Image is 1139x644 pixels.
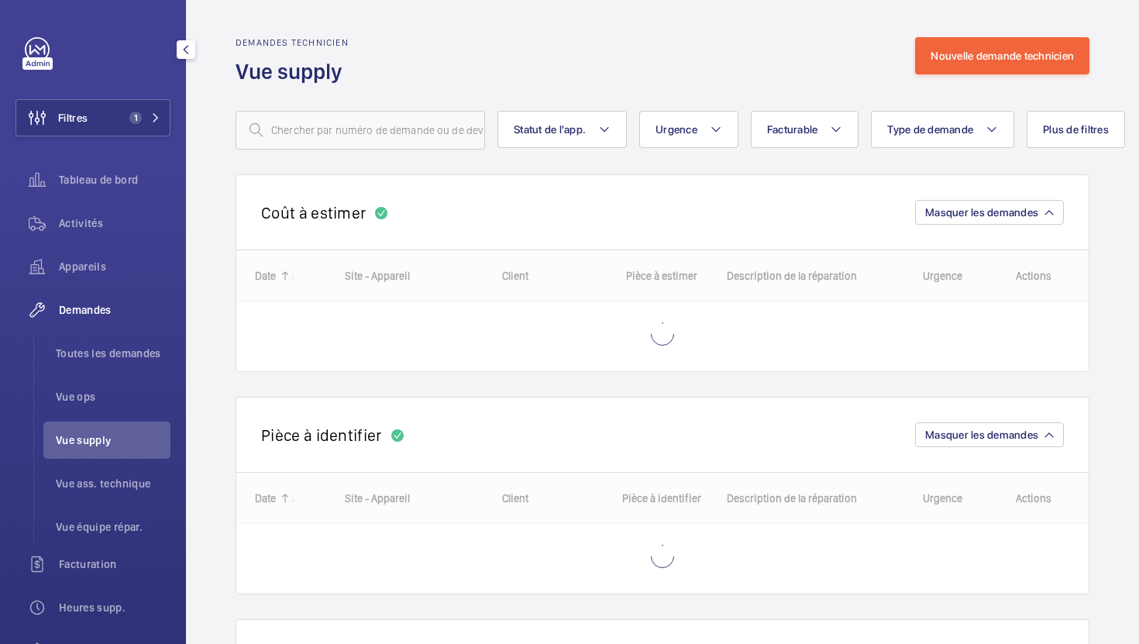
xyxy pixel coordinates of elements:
[59,302,170,318] span: Demandes
[887,123,973,136] span: Type de demande
[129,112,142,124] span: 1
[261,425,382,445] h2: Pièce à identifier
[59,600,170,615] span: Heures supp.
[1027,111,1125,148] button: Plus de filtres
[1043,123,1109,136] span: Plus de filtres
[236,57,352,86] h1: Vue supply
[59,556,170,572] span: Facturation
[925,429,1038,441] span: Masquer les demandes
[236,111,485,150] input: Chercher par numéro de demande ou de devis
[514,123,586,136] span: Statut de l'app.
[497,111,627,148] button: Statut de l'app.
[56,519,170,535] span: Vue équipe répar.
[751,111,859,148] button: Facturable
[59,215,170,231] span: Activités
[59,172,170,188] span: Tableau de bord
[915,200,1064,225] button: Masquer les demandes
[15,99,170,136] button: Filtres1
[56,476,170,491] span: Vue ass. technique
[915,422,1064,447] button: Masquer les demandes
[261,203,366,222] h2: Coût à estimer
[656,123,697,136] span: Urgence
[639,111,738,148] button: Urgence
[915,37,1089,74] button: Nouvelle demande technicien
[56,346,170,361] span: Toutes les demandes
[59,259,170,274] span: Appareils
[925,206,1038,219] span: Masquer les demandes
[236,37,352,48] h2: Demandes technicien
[56,389,170,405] span: Vue ops
[871,111,1014,148] button: Type de demande
[767,123,818,136] span: Facturable
[58,110,88,126] span: Filtres
[56,432,170,448] span: Vue supply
